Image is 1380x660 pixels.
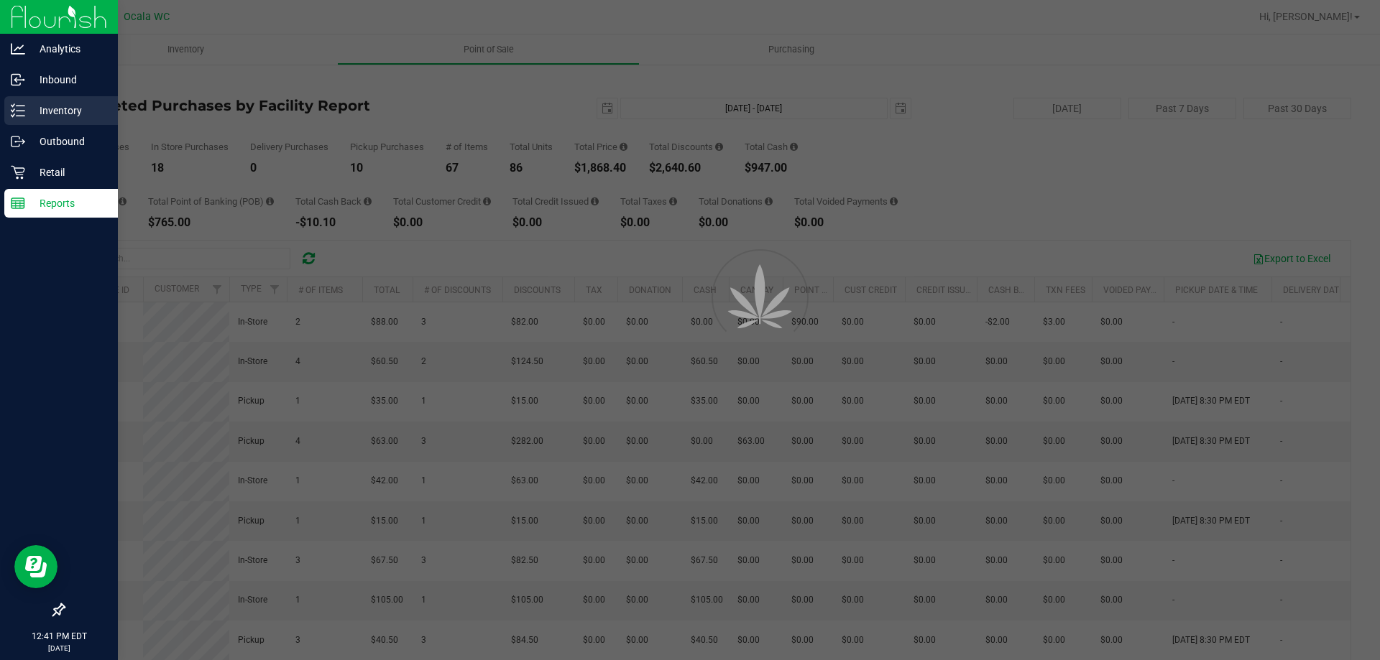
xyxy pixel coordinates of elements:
p: Analytics [25,40,111,57]
inline-svg: Inventory [11,103,25,118]
inline-svg: Analytics [11,42,25,56]
p: [DATE] [6,643,111,654]
p: Inbound [25,71,111,88]
iframe: Resource center [14,545,57,588]
inline-svg: Inbound [11,73,25,87]
p: Inventory [25,102,111,119]
p: Retail [25,164,111,181]
p: 12:41 PM EDT [6,630,111,643]
inline-svg: Reports [11,196,25,210]
inline-svg: Outbound [11,134,25,149]
p: Reports [25,195,111,212]
p: Outbound [25,133,111,150]
inline-svg: Retail [11,165,25,180]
